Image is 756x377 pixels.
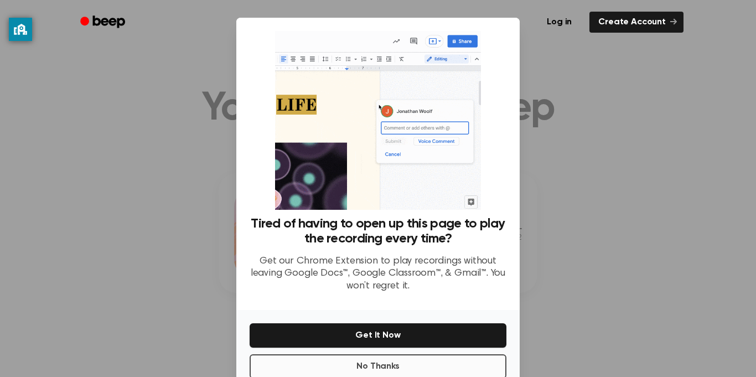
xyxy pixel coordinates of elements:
h3: Tired of having to open up this page to play the recording every time? [250,216,506,246]
button: Get It Now [250,323,506,348]
a: Create Account [589,12,683,33]
a: Log in [536,9,583,35]
button: privacy banner [9,18,32,41]
img: Beep extension in action [275,31,480,210]
p: Get our Chrome Extension to play recordings without leaving Google Docs™, Google Classroom™, & Gm... [250,255,506,293]
a: Beep [73,12,135,33]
